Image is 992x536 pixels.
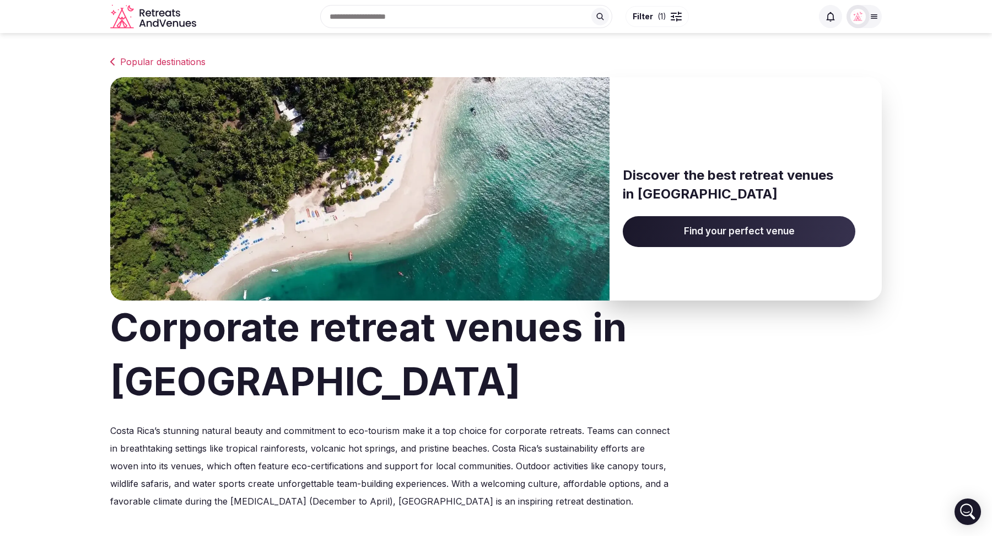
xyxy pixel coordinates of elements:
svg: Retreats and Venues company logo [110,4,198,29]
p: Costa Rica’s stunning natural beauty and commitment to eco-tourism make it a top choice for corpo... [110,422,675,510]
button: Filter(1) [626,6,689,27]
img: Costa Rica's flag [619,131,649,153]
span: Filter [633,11,653,22]
a: Visit the homepage [110,4,198,29]
span: ( 1 ) [657,11,666,22]
img: Banner image for Costa Rica representative of the country [110,77,610,301]
a: Find your perfect venue [623,216,855,247]
img: Matt Grant Oakes [850,9,866,24]
div: Open Intercom Messenger [955,499,981,525]
h1: Corporate retreat venues in [GEOGRAPHIC_DATA] [110,301,882,409]
a: Popular destinations [110,55,882,68]
h3: Discover the best retreat venues in [GEOGRAPHIC_DATA] [623,166,855,203]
